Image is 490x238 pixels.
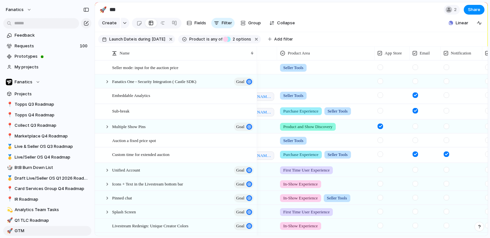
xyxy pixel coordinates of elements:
[7,196,11,203] div: 📍
[151,36,167,43] button: [DATE]
[112,166,140,173] span: Unified Account
[7,227,11,235] div: 🚀
[283,124,332,130] span: Product and Show Discovery
[234,194,254,202] button: goal
[15,196,89,203] span: IR Roadmap
[112,137,156,144] span: Auction a fixed price spot
[3,195,91,204] a: 📍IR Roadmap
[205,36,224,43] button: isany of
[464,5,484,15] button: Share
[15,53,89,60] span: Prototypes
[248,20,261,26] span: Group
[6,6,24,13] span: fanatics
[99,5,107,14] div: 🚀
[3,131,91,141] div: 📍Marketplace Q4 Roadmap
[7,143,11,150] div: 🥇
[15,43,78,49] span: Requests
[7,153,11,161] div: 🥇
[3,216,91,225] a: 🚀Q1 TLC Roadmap
[15,228,89,234] span: GTM
[283,65,303,71] span: Seller Tools
[288,50,310,56] span: Product Area
[3,226,91,236] a: 🚀GTM
[3,142,91,151] div: 🥇Live & Seller OS Q3 Roadmap
[6,154,12,161] button: 🥇
[112,107,129,114] span: Sub-break
[7,217,11,224] div: 🚀
[112,208,136,215] span: Splash Screen
[98,5,108,15] button: 🚀
[112,64,178,71] span: Seller mode: input for the auction price
[133,36,151,43] button: isduring
[223,36,252,43] button: 2 options
[112,194,132,201] span: Pinned chat
[7,174,11,182] div: 🥇
[283,181,318,187] span: In-Show Experience
[15,207,89,213] span: Analytics Team Tasks
[6,175,12,182] button: 🥇
[236,180,244,189] span: goal
[283,167,330,173] span: First Time User Experience
[236,194,244,203] span: goal
[210,36,222,42] span: any of
[328,151,348,158] span: Seller Tools
[15,79,32,85] span: Fanatics
[15,185,89,192] span: Card Services Group Q4 Roadmap
[3,89,91,99] a: Projects
[15,122,89,129] span: Collect Q3 Roadmap
[15,91,89,97] span: Projects
[112,180,183,187] span: Icons + Text in the Livestream bottom bar
[328,108,348,114] span: Seller Tools
[3,100,91,109] a: 📍Topps Q3 Roadmap
[236,208,244,217] span: goal
[206,36,210,42] span: is
[6,143,12,150] button: 🥇
[237,18,264,28] button: Group
[7,101,11,108] div: 📍
[15,133,89,139] span: Marketplace Q4 Roadmap
[112,91,150,99] span: Embeddable Analytics
[3,163,91,173] div: 🎲BtB Burn Down List
[152,36,165,42] span: [DATE]
[3,173,91,183] a: 🥇Draft Live/Seller OS Q1 2026 Roadmap
[234,180,254,188] button: goal
[15,164,89,171] span: BtB Burn Down List
[7,164,11,172] div: 🎲
[6,133,12,139] button: 📍
[6,185,12,192] button: 📍
[15,154,89,161] span: Live/Seller OS Q4 Roadmap
[134,36,137,42] span: is
[3,30,91,40] a: Feedback
[283,137,303,144] span: Seller Tools
[15,64,89,70] span: My projects
[3,110,91,120] a: 📍Topps Q4 Roadmap
[385,50,402,56] span: App Store
[454,6,459,13] span: 2
[446,18,471,28] button: Linear
[7,111,11,119] div: 📍
[6,112,12,118] button: 📍
[109,36,133,42] span: Launch Date
[6,196,12,203] button: 📍
[277,20,295,26] span: Collapse
[264,35,297,44] button: Add filter
[6,217,12,224] button: 🚀
[234,208,254,216] button: goal
[3,5,35,15] button: fanatics
[283,209,330,215] span: First Time User Experience
[15,143,89,150] span: Live & Seller OS Q3 Roadmap
[15,32,89,39] span: Feedback
[7,185,11,193] div: 📍
[3,205,91,215] a: 💫Analytics Team Tasks
[231,37,236,42] span: 2
[7,132,11,140] div: 📍
[15,175,89,182] span: Draft Live/Seller OS Q1 2026 Roadmap
[236,122,244,131] span: goal
[15,112,89,118] span: Topps Q4 Roadmap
